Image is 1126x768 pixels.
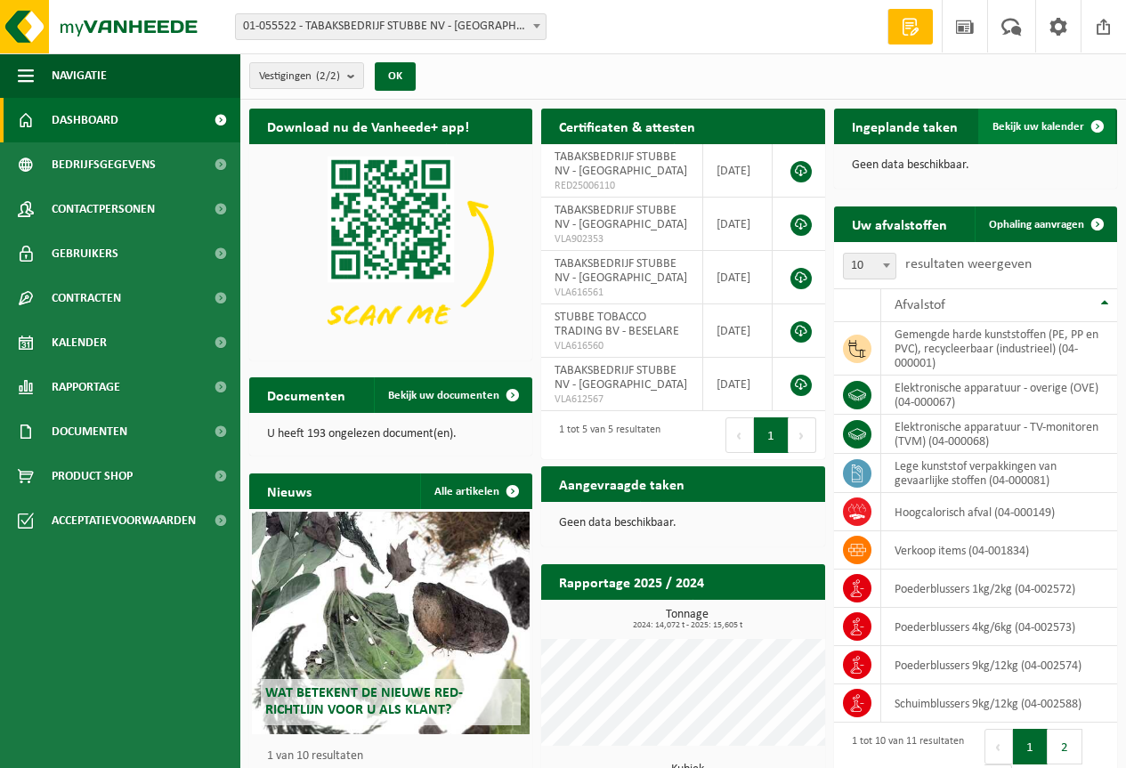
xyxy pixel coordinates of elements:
[374,377,531,413] a: Bekijk uw documenten
[843,253,896,279] span: 10
[881,608,1117,646] td: poederblussers 4kg/6kg (04-002573)
[249,473,329,508] h2: Nieuws
[984,729,1013,764] button: Previous
[881,454,1117,493] td: lege kunststof verpakkingen van gevaarlijke stoffen (04-000081)
[52,98,118,142] span: Dashboard
[52,454,133,498] span: Product Shop
[555,257,687,285] span: TABAKSBEDRIJF STUBBE NV - [GEOGRAPHIC_DATA]
[235,13,547,40] span: 01-055522 - TABAKSBEDRIJF STUBBE NV - ZONNEBEKE
[265,686,463,717] span: Wat betekent de nieuwe RED-richtlijn voor u als klant?
[555,339,689,353] span: VLA616560
[992,121,1084,133] span: Bekijk uw kalender
[844,254,895,279] span: 10
[989,219,1084,230] span: Ophaling aanvragen
[905,257,1032,271] label: resultaten weergeven
[881,415,1117,454] td: elektronische apparatuur - TV-monitoren (TVM) (04-000068)
[52,320,107,365] span: Kalender
[881,531,1117,570] td: verkoop items (04-001834)
[555,392,689,407] span: VLA612567
[259,63,340,90] span: Vestigingen
[249,144,532,357] img: Download de VHEPlus App
[52,142,156,187] span: Bedrijfsgegevens
[249,109,487,143] h2: Download nu de Vanheede+ app!
[249,377,363,412] h2: Documenten
[252,512,530,734] a: Wat betekent de nieuwe RED-richtlijn voor u als klant?
[789,417,816,453] button: Next
[555,311,679,338] span: STUBBE TOBACCO TRADING BV - BESELARE
[703,198,773,251] td: [DATE]
[555,204,687,231] span: TABAKSBEDRIJF STUBBE NV - [GEOGRAPHIC_DATA]
[267,750,523,763] p: 1 van 10 resultaten
[834,109,976,143] h2: Ingeplande taken
[52,231,118,276] span: Gebruikers
[881,684,1117,723] td: schuimblussers 9kg/12kg (04-002588)
[978,109,1115,144] a: Bekijk uw kalender
[249,62,364,89] button: Vestigingen(2/2)
[881,646,1117,684] td: poederblussers 9kg/12kg (04-002574)
[703,144,773,198] td: [DATE]
[895,298,945,312] span: Afvalstof
[555,179,689,193] span: RED25006110
[52,365,120,409] span: Rapportage
[555,364,687,392] span: TABAKSBEDRIJF STUBBE NV - [GEOGRAPHIC_DATA]
[703,304,773,358] td: [DATE]
[375,62,416,91] button: OK
[52,409,127,454] span: Documenten
[881,376,1117,415] td: elektronische apparatuur - overige (OVE) (04-000067)
[693,599,823,635] a: Bekijk rapportage
[555,232,689,247] span: VLA902353
[316,70,340,82] count: (2/2)
[550,609,824,630] h3: Tonnage
[267,428,514,441] p: U heeft 193 ongelezen document(en).
[754,417,789,453] button: 1
[555,286,689,300] span: VLA616561
[388,390,499,401] span: Bekijk uw documenten
[550,621,824,630] span: 2024: 14,072 t - 2025: 15,605 t
[52,53,107,98] span: Navigatie
[881,570,1117,608] td: poederblussers 1kg/2kg (04-002572)
[881,322,1117,376] td: gemengde harde kunststoffen (PE, PP en PVC), recycleerbaar (industrieel) (04-000001)
[236,14,546,39] span: 01-055522 - TABAKSBEDRIJF STUBBE NV - ZONNEBEKE
[725,417,754,453] button: Previous
[703,251,773,304] td: [DATE]
[52,187,155,231] span: Contactpersonen
[703,358,773,411] td: [DATE]
[975,206,1115,242] a: Ophaling aanvragen
[834,206,965,241] h2: Uw afvalstoffen
[52,276,121,320] span: Contracten
[550,416,660,455] div: 1 tot 5 van 5 resultaten
[52,498,196,543] span: Acceptatievoorwaarden
[1013,729,1048,764] button: 1
[559,517,806,530] p: Geen data beschikbaar.
[1048,729,1082,764] button: 2
[420,473,531,509] a: Alle artikelen
[881,493,1117,531] td: hoogcalorisch afval (04-000149)
[852,159,1099,172] p: Geen data beschikbaar.
[555,150,687,178] span: TABAKSBEDRIJF STUBBE NV - [GEOGRAPHIC_DATA]
[541,466,702,501] h2: Aangevraagde taken
[541,109,713,143] h2: Certificaten & attesten
[541,564,722,599] h2: Rapportage 2025 / 2024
